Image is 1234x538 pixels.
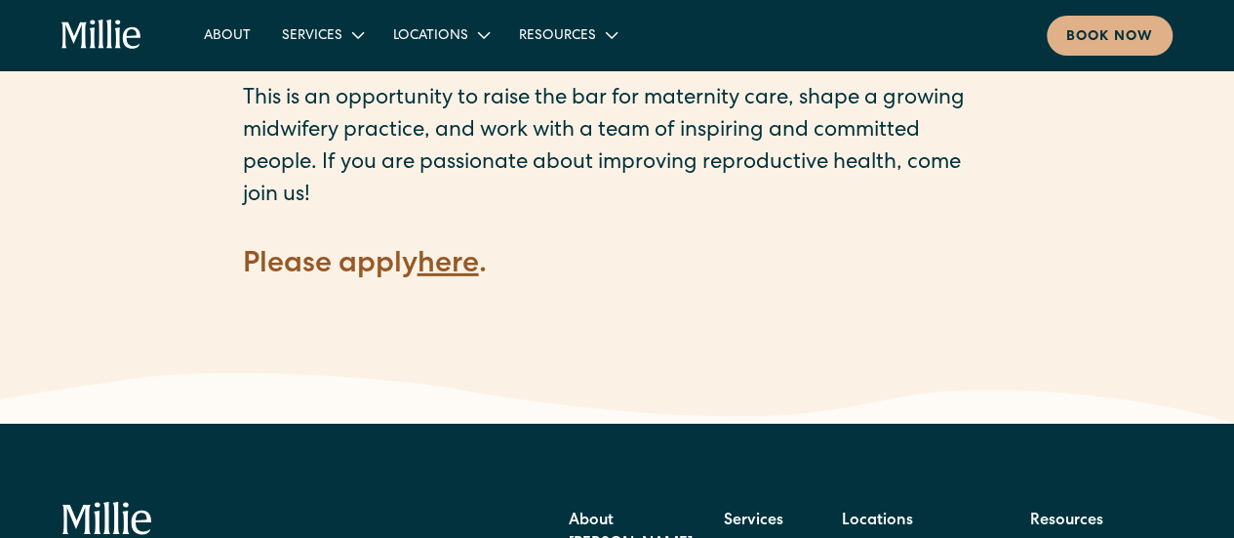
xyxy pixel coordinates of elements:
[1066,27,1153,48] div: Book now
[266,19,378,51] div: Services
[418,251,479,280] a: here
[479,251,487,280] strong: .
[282,26,342,47] div: Services
[378,19,503,51] div: Locations
[243,251,418,280] strong: Please apply
[243,213,992,245] p: ‍
[243,286,992,318] p: ‍
[188,19,266,51] a: About
[503,19,631,51] div: Resources
[243,84,992,213] p: This is an opportunity to raise the bar for maternity care, shape a growing midwifery practice, a...
[724,514,783,529] strong: Services
[393,26,468,47] div: Locations
[1047,16,1173,56] a: Book now
[61,20,141,51] a: home
[519,26,596,47] div: Resources
[842,514,913,529] strong: Locations
[1030,514,1103,529] strong: Resources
